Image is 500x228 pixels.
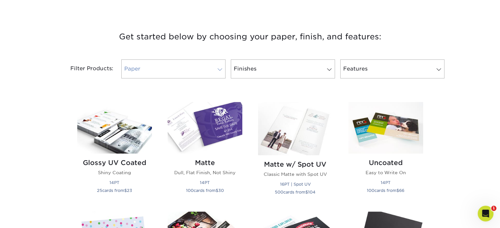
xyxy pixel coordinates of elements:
[275,190,283,195] span: 500
[348,102,423,204] a: Uncoated Postcards Uncoated Easy to Write On 14PT 100cards from$66
[348,102,423,154] img: Uncoated Postcards
[231,59,335,78] a: Finishes
[308,190,316,195] span: 104
[168,102,242,204] a: Matte Postcards Matte Dull, Flat Finish, Not Shiny 14PT 100cards from$30
[53,59,119,78] div: Filter Products:
[258,102,333,155] img: Matte w/ Spot UV Postcards
[218,188,224,193] span: 30
[381,180,391,185] small: 14PT
[258,171,333,177] p: Classic Matte with Spot UV
[58,22,442,52] h3: Get started below by choosing your paper, finish, and features:
[77,102,152,204] a: Glossy UV Coated Postcards Glossy UV Coated Shiny Coating 14PT 25cards from$23
[305,190,308,195] span: $
[216,188,218,193] span: $
[121,59,226,78] a: Paper
[258,160,333,168] h2: Matte w/ Spot UV
[109,180,119,185] small: 14PT
[280,182,311,187] small: 16PT | Spot UV
[340,59,444,78] a: Features
[124,188,127,193] span: $
[186,188,194,193] span: 100
[77,159,152,167] h2: Glossy UV Coated
[348,159,423,167] h2: Uncoated
[478,206,493,221] iframe: Intercom live chat
[258,102,333,204] a: Matte w/ Spot UV Postcards Matte w/ Spot UV Classic Matte with Spot UV 16PT | Spot UV 500cards fr...
[367,188,374,193] span: 100
[77,102,152,154] img: Glossy UV Coated Postcards
[367,188,404,193] small: cards from
[348,169,423,176] p: Easy to Write On
[77,169,152,176] p: Shiny Coating
[491,206,496,211] span: 1
[396,188,399,193] span: $
[275,190,316,195] small: cards from
[168,159,242,167] h2: Matte
[97,188,132,193] small: cards from
[186,188,224,193] small: cards from
[97,188,102,193] span: 25
[168,102,242,154] img: Matte Postcards
[168,169,242,176] p: Dull, Flat Finish, Not Shiny
[399,188,404,193] span: 66
[127,188,132,193] span: 23
[200,180,210,185] small: 14PT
